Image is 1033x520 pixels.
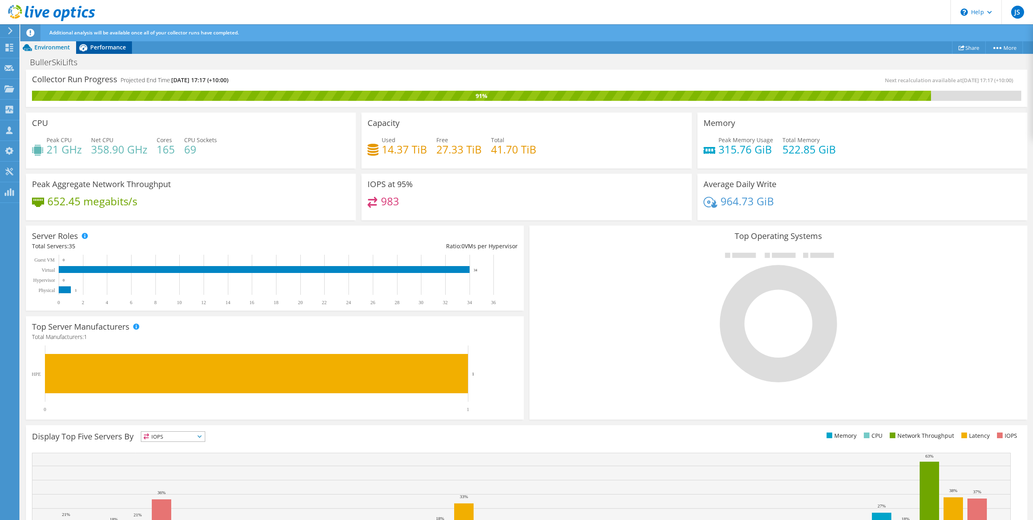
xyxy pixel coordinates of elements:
[862,431,882,440] li: CPU
[381,197,399,206] h4: 983
[44,407,46,412] text: 0
[704,119,735,128] h3: Memory
[32,242,275,251] div: Total Servers:
[63,258,65,262] text: 0
[825,431,857,440] li: Memory
[474,268,478,272] text: 34
[275,242,518,251] div: Ratio: VMs per Hypervisor
[82,300,84,305] text: 2
[491,300,496,305] text: 36
[368,119,400,128] h3: Capacity
[467,300,472,305] text: 34
[395,300,400,305] text: 28
[42,267,55,273] text: Virtual
[47,136,72,144] span: Peak CPU
[368,180,413,189] h3: IOPS at 95%
[298,300,303,305] text: 20
[32,119,48,128] h3: CPU
[249,300,254,305] text: 16
[346,300,351,305] text: 24
[141,432,205,441] span: IOPS
[34,43,70,51] span: Environment
[91,136,113,144] span: Net CPU
[184,136,217,144] span: CPU Sockets
[322,300,327,305] text: 22
[154,300,157,305] text: 8
[201,300,206,305] text: 12
[460,494,468,499] text: 33%
[985,41,1023,54] a: More
[84,333,87,341] span: 1
[90,43,126,51] span: Performance
[32,371,41,377] text: HPE
[436,136,448,144] span: Free
[32,332,518,341] h4: Total Manufacturers:
[382,136,395,144] span: Used
[536,232,1021,241] h3: Top Operating Systems
[704,180,776,189] h3: Average Daily Write
[491,145,536,154] h4: 41.70 TiB
[491,136,504,144] span: Total
[171,76,228,84] span: [DATE] 17:17 (+10:00)
[962,77,1013,84] span: [DATE] 17:17 (+10:00)
[47,145,82,154] h4: 21 GHz
[225,300,230,305] text: 14
[121,76,228,85] h4: Projected End Time:
[973,489,981,494] text: 37%
[959,431,990,440] li: Latency
[782,136,820,144] span: Total Memory
[130,300,132,305] text: 6
[184,145,217,154] h4: 69
[157,490,166,495] text: 36%
[134,512,142,517] text: 21%
[32,92,931,100] div: 91%
[106,300,108,305] text: 4
[721,197,774,206] h4: 964.73 GiB
[472,371,474,376] text: 1
[63,278,65,282] text: 0
[718,145,773,154] h4: 315.76 GiB
[782,145,836,154] h4: 522.85 GiB
[1011,6,1024,19] span: JS
[34,257,55,263] text: Guest VM
[436,145,482,154] h4: 27.33 TiB
[157,145,175,154] h4: 165
[32,232,78,241] h3: Server Roles
[26,58,90,67] h1: BullerSkiLifts
[49,29,239,36] span: Additional analysis will be available once all of your collector runs have completed.
[38,288,55,293] text: Physical
[382,145,427,154] h4: 14.37 TiB
[949,488,957,493] text: 38%
[467,407,469,412] text: 1
[885,77,1017,84] span: Next recalculation available at
[177,300,182,305] text: 10
[91,145,147,154] h4: 358.90 GHz
[952,41,986,54] a: Share
[32,180,171,189] h3: Peak Aggregate Network Throughput
[274,300,278,305] text: 18
[419,300,423,305] text: 30
[370,300,375,305] text: 26
[57,300,60,305] text: 0
[62,512,70,517] text: 21%
[961,9,968,16] svg: \n
[69,242,75,250] span: 35
[157,136,172,144] span: Cores
[888,431,954,440] li: Network Throughput
[925,454,933,458] text: 63%
[461,242,465,250] span: 0
[443,300,448,305] text: 32
[47,197,137,206] h4: 652.45 megabits/s
[32,322,130,331] h3: Top Server Manufacturers
[878,503,886,508] text: 27%
[718,136,773,144] span: Peak Memory Usage
[995,431,1017,440] li: IOPS
[75,288,77,292] text: 1
[33,277,55,283] text: Hypervisor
